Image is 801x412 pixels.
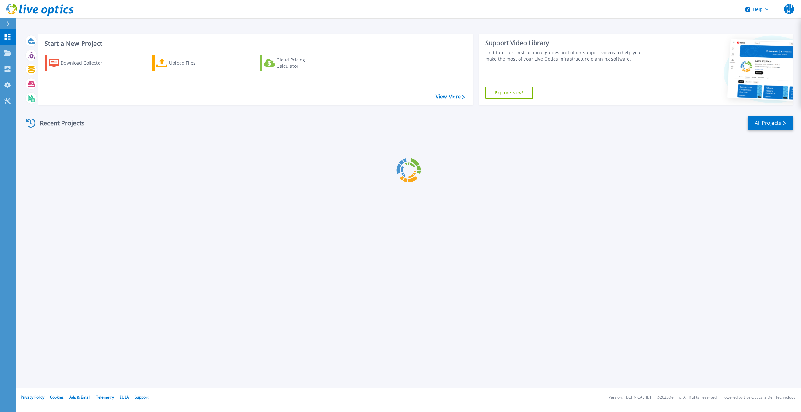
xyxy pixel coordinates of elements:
div: Cloud Pricing Calculator [277,57,327,69]
h3: Start a New Project [45,40,465,47]
li: © 2025 Dell Inc. All Rights Reserved [657,395,717,399]
div: Download Collector [61,57,111,69]
a: Cookies [50,394,64,400]
li: Powered by Live Optics, a Dell Technology [722,395,795,399]
a: All Projects [748,116,793,130]
a: Privacy Policy [21,394,44,400]
div: Recent Projects [24,115,93,131]
a: Telemetry [96,394,114,400]
a: EULA [120,394,129,400]
a: Cloud Pricing Calculator [260,55,330,71]
div: Find tutorials, instructional guides and other support videos to help you make the most of your L... [485,50,648,62]
a: Explore Now! [485,87,533,99]
a: Upload Files [152,55,222,71]
li: Version: [TECHNICAL_ID] [609,395,651,399]
div: Upload Files [169,57,219,69]
a: Support [135,394,148,400]
div: Support Video Library [485,39,648,47]
a: View More [436,94,465,100]
span: PDH [784,4,794,14]
a: Ads & Email [69,394,90,400]
a: Download Collector [45,55,115,71]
